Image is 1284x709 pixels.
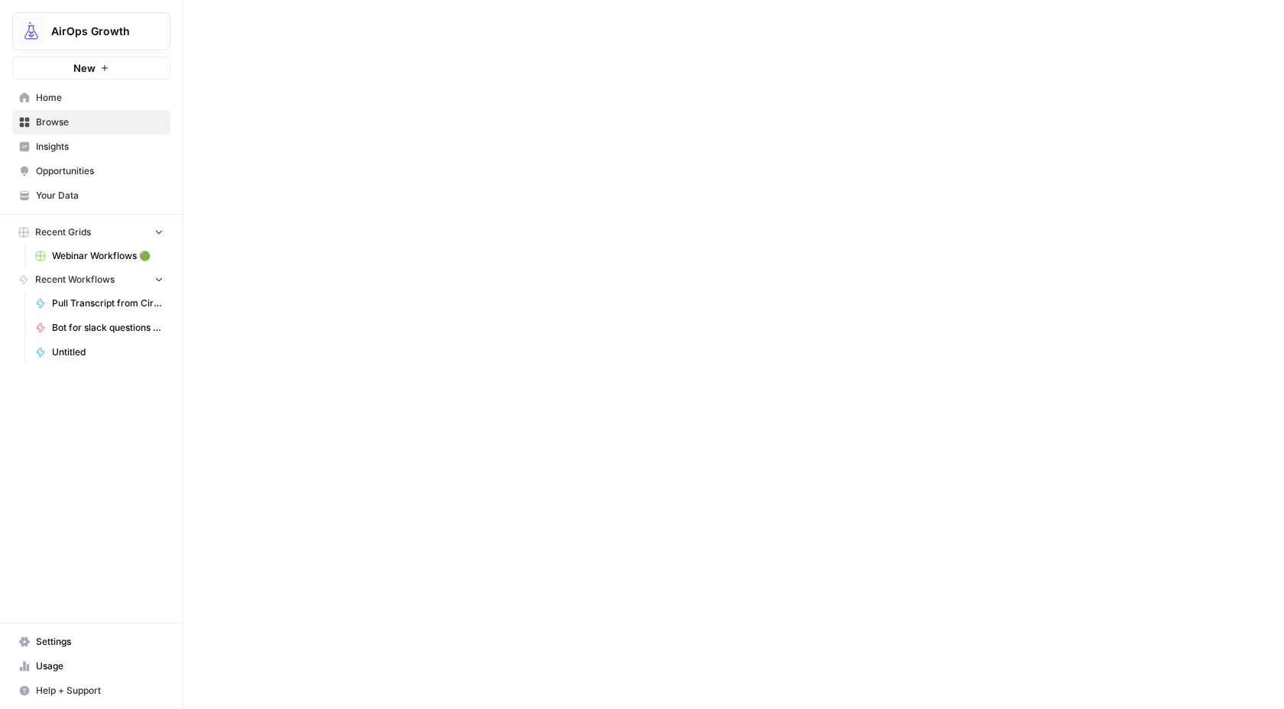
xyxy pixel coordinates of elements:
a: Untitled [28,340,170,364]
span: Bot for slack questions pt.1 [52,321,164,335]
a: Pull Transcript from Circle [28,291,170,316]
button: New [12,57,170,79]
a: Usage [12,654,170,678]
span: New [73,60,96,76]
button: Recent Grids [12,221,170,244]
a: Home [12,86,170,110]
img: AirOps Growth Logo [18,18,45,45]
a: Settings [12,630,170,654]
span: Recent Grids [35,225,91,239]
a: Your Data [12,183,170,208]
span: Home [36,91,164,105]
span: Recent Workflows [35,273,115,287]
span: AirOps Growth [51,24,144,39]
span: Webinar Workflows 🟢 [52,249,164,263]
span: Untitled [52,345,164,359]
span: Insights [36,140,164,154]
span: Your Data [36,189,164,202]
a: Browse [12,110,170,134]
a: Insights [12,134,170,159]
button: Recent Workflows [12,268,170,291]
span: Settings [36,635,164,649]
a: Webinar Workflows 🟢 [28,244,170,268]
span: Pull Transcript from Circle [52,296,164,310]
span: Opportunities [36,164,164,178]
span: Help + Support [36,684,164,698]
a: Opportunities [12,159,170,183]
button: Help + Support [12,678,170,703]
span: Browse [36,115,164,129]
button: Workspace: AirOps Growth [12,12,170,50]
a: Bot for slack questions pt.1 [28,316,170,340]
span: Usage [36,659,164,673]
